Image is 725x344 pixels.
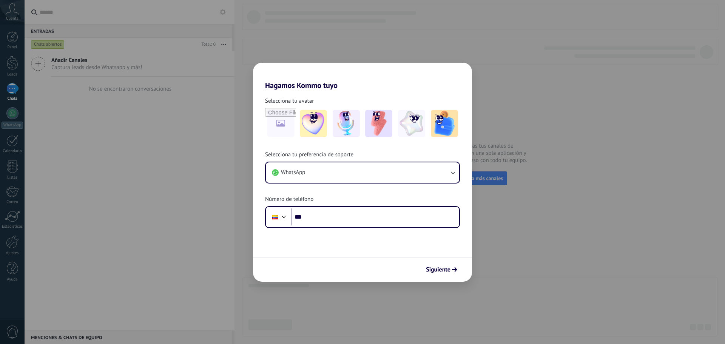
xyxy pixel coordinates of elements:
h2: Hagamos Kommo tuyo [253,63,472,90]
img: -2.jpeg [333,110,360,137]
img: -1.jpeg [300,110,327,137]
span: Selecciona tu preferencia de soporte [265,151,353,159]
img: -4.jpeg [398,110,425,137]
span: Siguiente [426,267,450,272]
span: Número de teléfono [265,196,313,203]
img: -3.jpeg [365,110,392,137]
span: WhatsApp [281,169,305,176]
span: Selecciona tu avatar [265,97,314,105]
div: Colombia: + 57 [268,209,282,225]
button: WhatsApp [266,162,459,183]
img: -5.jpeg [431,110,458,137]
button: Siguiente [423,263,461,276]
